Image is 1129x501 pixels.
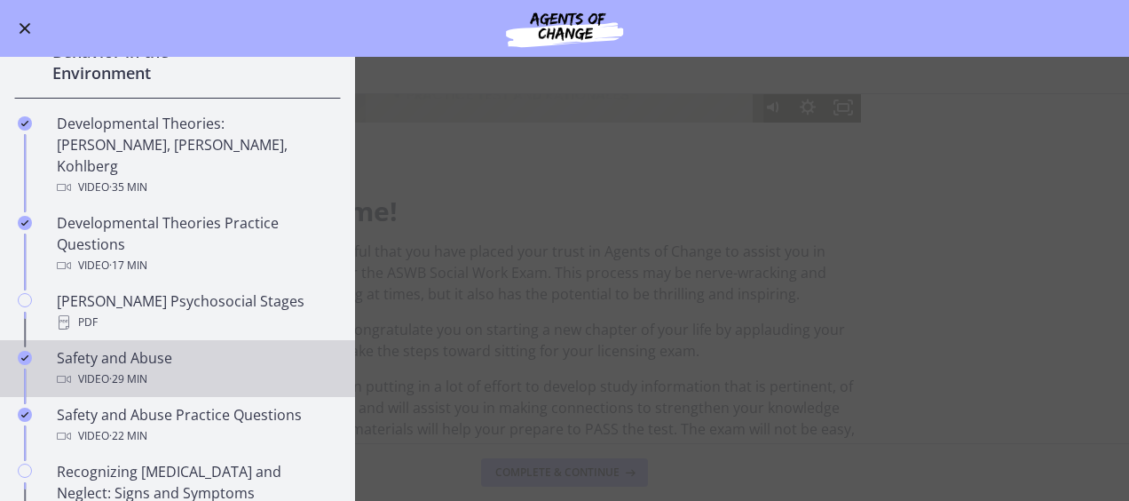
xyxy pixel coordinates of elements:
[57,177,334,198] div: Video
[522,304,557,334] button: Show settings menu
[57,369,334,390] div: Video
[557,304,593,334] button: Fullscreen
[486,304,522,334] button: Mute
[109,425,147,447] span: · 22 min
[458,7,671,50] img: Agents of Change Social Work Test Prep
[57,347,334,390] div: Safety and Abuse
[18,351,32,365] i: Completed
[18,408,32,422] i: Completed
[109,369,147,390] span: · 29 min
[57,212,334,276] div: Developmental Theories Practice Questions
[57,404,334,447] div: Safety and Abuse Practice Questions
[18,216,32,230] i: Completed
[57,113,334,198] div: Developmental Theories: [PERSON_NAME], [PERSON_NAME], Kohlberg
[109,255,147,276] span: · 17 min
[57,312,334,333] div: PDF
[57,290,334,333] div: [PERSON_NAME] Psychosocial Stages
[57,255,334,276] div: Video
[109,177,147,198] span: · 35 min
[57,425,334,447] div: Video
[18,116,32,131] i: Completed
[14,18,36,39] button: Enable menu
[76,304,478,334] div: Playbar
[241,116,352,187] button: Play Video: c1o6hcmjueu5qasqsu00.mp4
